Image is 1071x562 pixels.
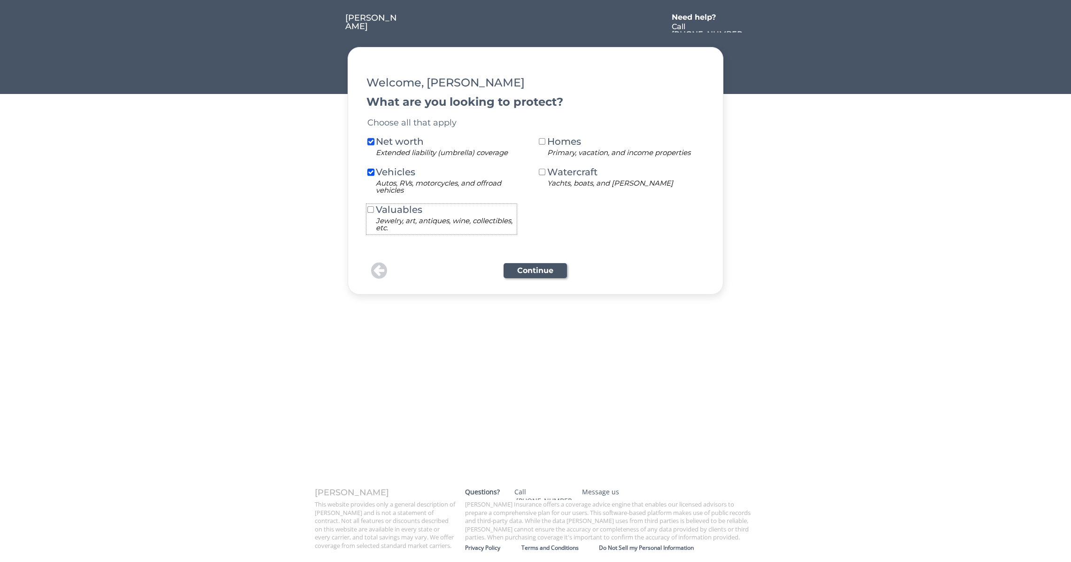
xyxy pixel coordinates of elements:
[547,167,599,177] div: Watercraft
[366,77,705,88] div: Welcome, [PERSON_NAME]
[465,544,521,552] div: Privacy Policy
[376,217,517,231] div: Jewelry, art, antiques, wine, collectibles, etc.
[672,23,744,32] a: Call [PHONE_NUMBER]
[510,488,577,500] a: Call [PHONE_NUMBER]
[521,544,599,553] a: Terms and Conditions
[315,500,456,550] div: This website provides only a general description of [PERSON_NAME] and is not a statement of contr...
[672,23,744,46] div: Call [PHONE_NUMBER]
[465,544,521,553] a: Privacy Policy
[547,137,599,146] div: Homes
[504,263,567,278] button: Continue
[367,118,705,127] div: Choose all that apply
[465,500,756,542] div: [PERSON_NAME] Insurance offers a coverage advice engine that enables our licensed advisors to pre...
[599,544,761,552] div: Do Not Sell my Personal Information
[315,488,456,497] div: [PERSON_NAME]
[376,137,428,146] div: Net worth
[547,180,688,187] div: Yachts, boats, and [PERSON_NAME]
[521,544,599,552] div: Terms and Conditions
[547,149,697,156] div: Primary, vacation, and income properties
[599,544,761,553] a: Do Not Sell my Personal Information
[672,14,726,21] div: Need help?
[376,149,517,156] div: Extended liability (umbrella) coverage
[582,488,640,497] div: Message us
[376,167,428,177] div: Vehicles
[514,488,573,515] div: Call [PHONE_NUMBER]
[345,14,399,32] a: [PERSON_NAME]
[465,488,504,497] div: Questions?
[366,96,705,108] div: What are you looking to protect?
[376,205,428,214] div: Valuables
[577,488,645,500] a: Message us
[376,180,517,194] div: Autos, RVs, motorcycles, and offroad vehicles
[345,14,399,31] div: [PERSON_NAME]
